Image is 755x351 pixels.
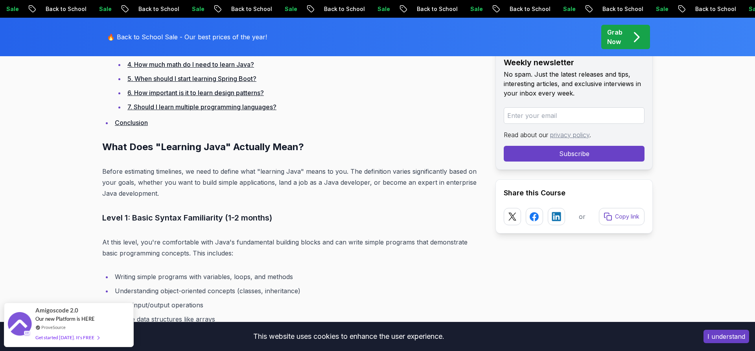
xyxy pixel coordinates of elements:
span: Our new Platform is HERE [35,316,95,322]
p: Read about our . [504,130,645,140]
li: Understanding object-oriented concepts (classes, inheritance) [112,285,483,296]
p: Sale [180,5,205,13]
button: Subscribe [504,146,645,162]
p: Back to School [127,5,180,13]
p: Sale [644,5,669,13]
p: Back to School [405,5,459,13]
div: This website uses cookies to enhance the user experience. [6,328,692,345]
p: Back to School [498,5,551,13]
p: Back to School [683,5,737,13]
h2: Weekly newsletter [504,57,645,68]
div: Get started [DATE]. It's FREE [35,333,99,342]
a: 6. How important is it to learn design patterns? [127,89,264,97]
p: Before estimating timelines, we need to define what "learning Java" means to you. The definition ... [102,166,483,199]
li: Simple data structures like arrays [112,314,483,325]
h3: Level 1: Basic Syntax Familiarity (1-2 months) [102,211,483,224]
a: Conclusion [115,119,148,127]
a: 7. Should I learn multiple programming languages? [127,103,276,111]
p: Sale [551,5,576,13]
p: Sale [273,5,298,13]
li: Writing simple programs with variables, loops, and methods [112,271,483,282]
img: provesource social proof notification image [8,312,31,338]
p: Sale [366,5,391,13]
h2: What Does "Learning Java" Actually Mean? [102,141,483,153]
a: ProveSource [41,324,66,331]
p: Grab Now [607,28,622,46]
p: Back to School [312,5,366,13]
p: Sale [87,5,112,13]
p: Back to School [219,5,273,13]
a: privacy policy [550,131,589,139]
p: Copy link [615,213,639,221]
button: Accept cookies [703,330,749,343]
p: Back to School [34,5,87,13]
p: 🔥 Back to School Sale - Our best prices of the year! [107,32,267,42]
a: 4. How much math do I need to learn Java? [127,61,254,68]
li: Basic input/output operations [112,300,483,311]
p: Sale [459,5,484,13]
p: No spam. Just the latest releases and tips, interesting articles, and exclusive interviews in you... [504,70,645,98]
p: Back to School [591,5,644,13]
button: Copy link [599,208,645,225]
h2: Share this Course [504,187,645,198]
p: or [579,212,586,221]
a: 5. When should I start learning Spring Boot? [127,75,256,83]
p: At this level, you're comfortable with Java's fundamental building blocks and can write simple pr... [102,237,483,259]
input: Enter your email [504,107,645,124]
span: Amigoscode 2.0 [35,306,78,315]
